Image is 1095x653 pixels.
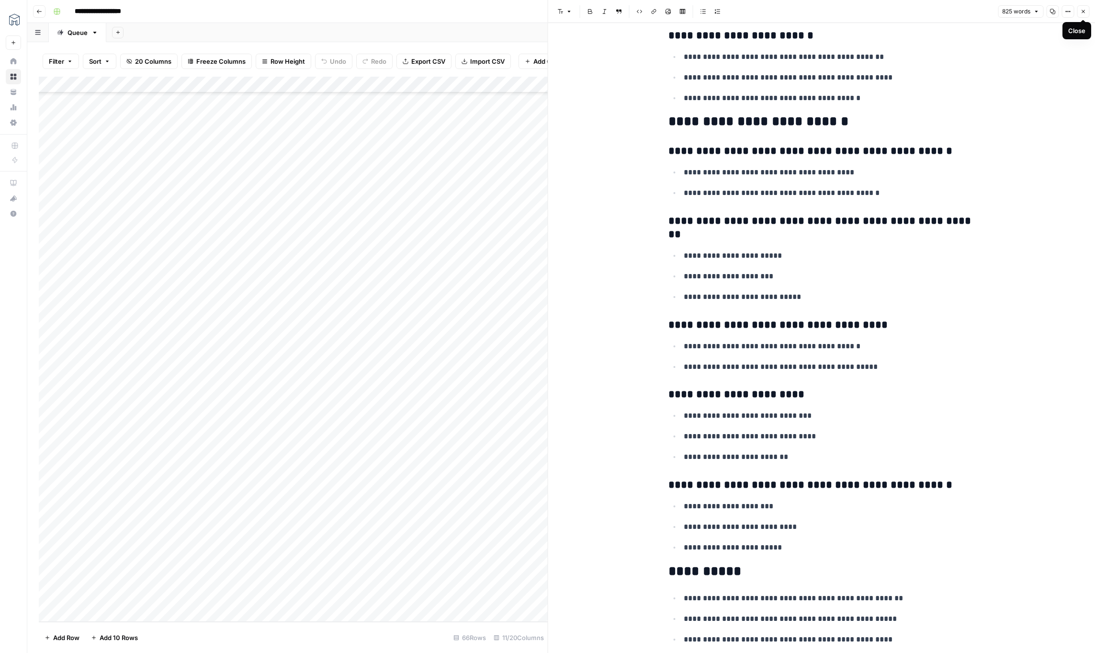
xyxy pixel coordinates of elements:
button: Add Column [519,54,576,69]
button: 825 words [998,5,1043,18]
button: Sort [83,54,116,69]
span: Add Column [533,57,570,66]
div: 11/20 Columns [490,630,548,645]
span: Row Height [271,57,305,66]
button: Row Height [256,54,311,69]
div: 66 Rows [450,630,490,645]
button: Export CSV [396,54,452,69]
button: 20 Columns [120,54,178,69]
a: Queue [49,23,106,42]
button: Filter [43,54,79,69]
button: Add 10 Rows [85,630,144,645]
button: Help + Support [6,206,21,221]
span: Freeze Columns [196,57,246,66]
img: MESA Logo [6,11,23,28]
button: Workspace: MESA [6,8,21,32]
button: Add Row [39,630,85,645]
a: Usage [6,100,21,115]
span: Redo [371,57,386,66]
span: Undo [330,57,346,66]
a: Your Data [6,84,21,100]
span: 825 words [1002,7,1030,16]
span: Import CSV [470,57,505,66]
span: Filter [49,57,64,66]
span: Sort [89,57,102,66]
button: Redo [356,54,393,69]
a: Home [6,54,21,69]
button: Freeze Columns [181,54,252,69]
div: Close [1068,26,1085,35]
button: What's new? [6,191,21,206]
span: 20 Columns [135,57,171,66]
a: Browse [6,69,21,84]
a: AirOps Academy [6,175,21,191]
div: What's new? [6,191,21,206]
div: Queue [68,28,88,37]
span: Export CSV [411,57,445,66]
button: Undo [315,54,352,69]
span: Add Row [53,633,79,642]
button: Import CSV [455,54,511,69]
a: Settings [6,115,21,130]
span: Add 10 Rows [100,633,138,642]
